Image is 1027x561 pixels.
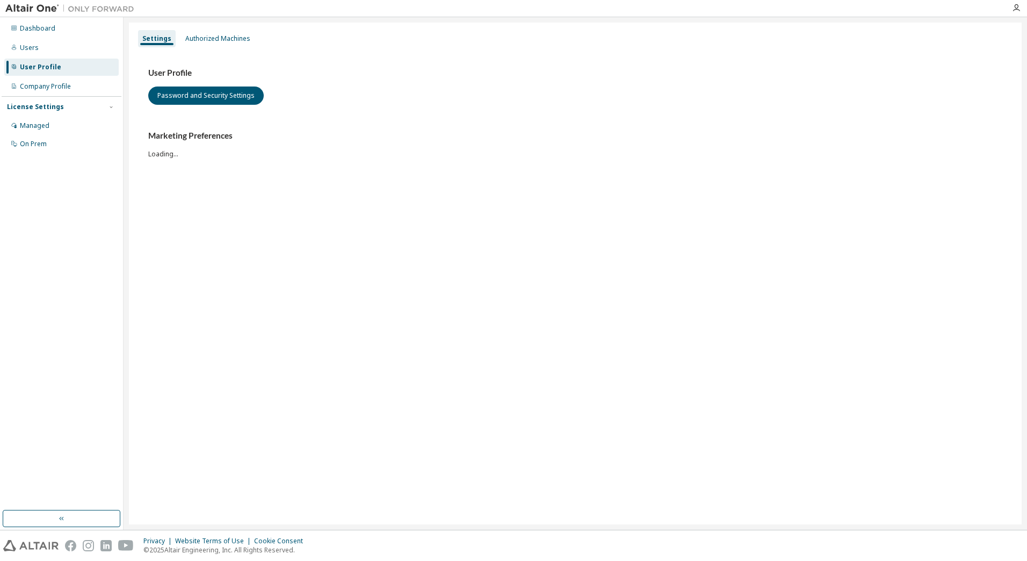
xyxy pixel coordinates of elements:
h3: Marketing Preferences [148,131,1002,141]
div: Dashboard [20,24,55,33]
h3: User Profile [148,68,1002,78]
div: Authorized Machines [185,34,250,43]
img: altair_logo.svg [3,540,59,551]
img: instagram.svg [83,540,94,551]
div: Cookie Consent [254,537,309,545]
div: Loading... [148,131,1002,158]
div: On Prem [20,140,47,148]
div: Company Profile [20,82,71,91]
div: Privacy [143,537,175,545]
img: Altair One [5,3,140,14]
div: Managed [20,121,49,130]
div: Website Terms of Use [175,537,254,545]
div: License Settings [7,103,64,111]
div: Settings [142,34,171,43]
div: Users [20,44,39,52]
button: Password and Security Settings [148,87,264,105]
p: © 2025 Altair Engineering, Inc. All Rights Reserved. [143,545,309,555]
img: linkedin.svg [100,540,112,551]
div: User Profile [20,63,61,71]
img: facebook.svg [65,540,76,551]
img: youtube.svg [118,540,134,551]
